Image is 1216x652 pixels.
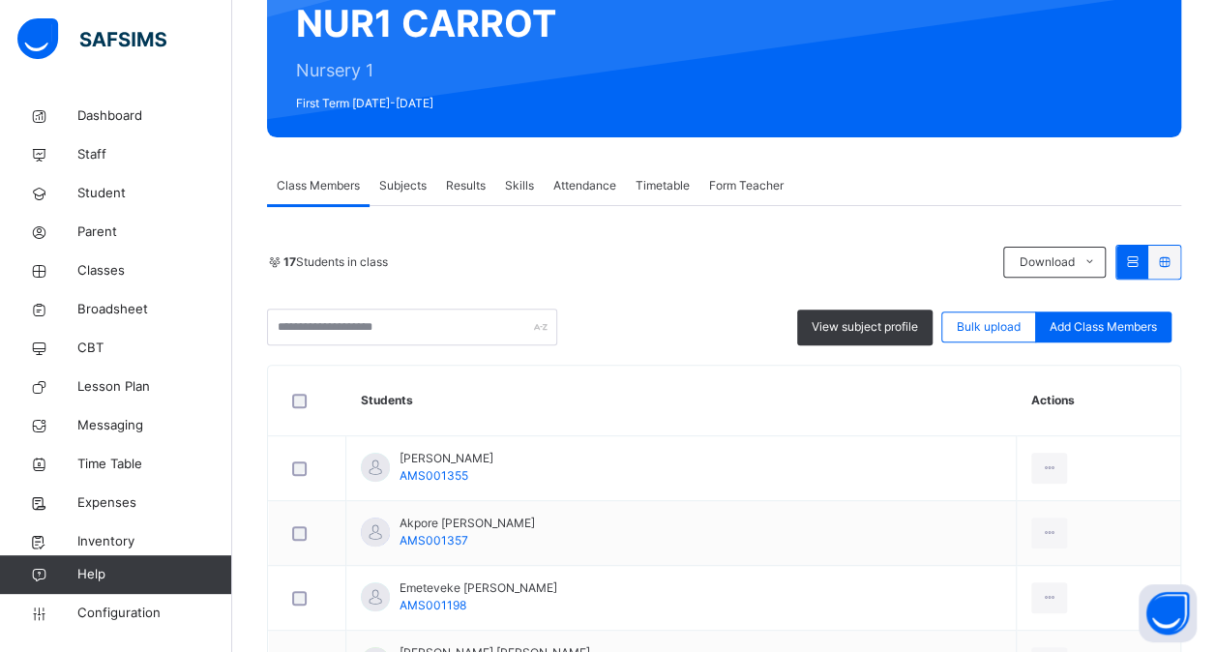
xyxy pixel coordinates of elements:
span: First Term [DATE]-[DATE] [296,95,556,112]
span: Inventory [77,532,232,551]
span: Class Members [277,177,360,194]
th: Actions [1017,366,1180,436]
span: Subjects [379,177,427,194]
span: Skills [505,177,534,194]
img: safsims [17,18,166,59]
span: Add Class Members [1050,318,1157,336]
span: [PERSON_NAME] [400,450,493,467]
span: Help [77,565,231,584]
span: Download [1019,253,1074,271]
span: Emeteveke [PERSON_NAME] [400,579,557,597]
span: Messaging [77,416,232,435]
span: Attendance [553,177,616,194]
span: View subject profile [812,318,918,336]
span: Dashboard [77,106,232,126]
span: Student [77,184,232,203]
b: 17 [283,254,296,269]
span: Staff [77,145,232,164]
span: Time Table [77,455,232,474]
span: Akpore [PERSON_NAME] [400,515,535,532]
span: Parent [77,222,232,242]
span: Lesson Plan [77,377,232,397]
span: Broadsheet [77,300,232,319]
span: Students in class [283,253,388,271]
span: CBT [77,339,232,358]
span: AMS001357 [400,533,468,548]
span: Bulk upload [957,318,1021,336]
span: Configuration [77,604,231,623]
span: Results [446,177,486,194]
span: Timetable [636,177,690,194]
span: AMS001355 [400,468,468,483]
th: Students [346,366,1017,436]
span: Classes [77,261,232,281]
span: AMS001198 [400,598,466,612]
button: Open asap [1139,584,1197,642]
span: Expenses [77,493,232,513]
span: Form Teacher [709,177,784,194]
